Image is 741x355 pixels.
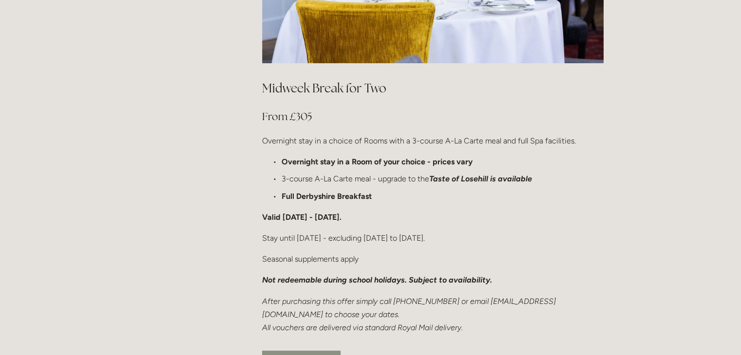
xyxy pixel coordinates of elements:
em: After purchasing this offer simply call [PHONE_NUMBER] or email [EMAIL_ADDRESS][DOMAIN_NAME] to c... [262,297,556,332]
em: Taste of Losehill is available [429,174,532,183]
em: Not redeemable during school holidays. Subject to availability. [262,275,492,284]
strong: Overnight stay in a Room of your choice - prices vary [282,157,473,166]
p: Seasonal supplements apply [262,252,604,266]
h2: Midweek Break for Two [262,80,604,97]
p: 3-course A-La Carte meal - upgrade to the [282,172,604,185]
p: Overnight stay in a choice of Rooms with a 3-course A-La Carte meal and full Spa facilities. [262,134,604,147]
h3: From £305 [262,107,604,126]
strong: Valid [DATE] - [DATE]. [262,213,342,222]
strong: Full Derbyshire Breakfast [282,192,372,201]
p: Stay until [DATE] - excluding [DATE] to [DATE]. [262,231,604,245]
